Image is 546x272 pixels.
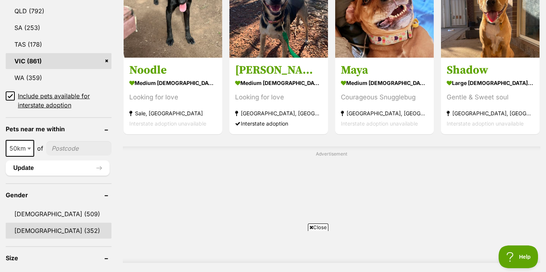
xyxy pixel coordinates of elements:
[6,223,111,239] a: [DEMOGRAPHIC_DATA] (352)
[341,108,428,118] strong: [GEOGRAPHIC_DATA], [GEOGRAPHIC_DATA]
[308,223,328,231] span: Close
[123,146,540,263] div: Advertisement
[341,120,418,127] span: Interstate adoption unavailable
[235,118,322,129] div: Interstate adoption
[129,92,217,102] div: Looking for love
[447,63,534,77] h3: Shadow
[235,63,322,77] h3: [PERSON_NAME]
[447,92,534,102] div: Gentle & Sweet soul
[6,143,33,154] span: 50km
[341,63,428,77] h3: Maya
[6,91,111,110] a: Include pets available for interstate adoption
[37,144,43,153] span: of
[235,92,322,102] div: Looking for love
[235,77,322,88] strong: medium [DEMOGRAPHIC_DATA] Dog
[229,57,328,134] a: [PERSON_NAME] medium [DEMOGRAPHIC_DATA] Dog Looking for love [GEOGRAPHIC_DATA], [GEOGRAPHIC_DATA]...
[447,120,524,127] span: Interstate adoption unavailable
[235,108,322,118] strong: [GEOGRAPHIC_DATA], [GEOGRAPHIC_DATA]
[6,140,34,157] span: 50km
[135,234,411,268] iframe: Advertisement
[6,53,111,69] a: VIC (861)
[148,160,516,255] iframe: Advertisement
[129,108,217,118] strong: Sale, [GEOGRAPHIC_DATA]
[124,57,222,134] a: Noodle medium [DEMOGRAPHIC_DATA] Dog Looking for love Sale, [GEOGRAPHIC_DATA] Interstate adoption...
[18,91,111,110] span: Include pets available for interstate adoption
[447,108,534,118] strong: [GEOGRAPHIC_DATA], [GEOGRAPHIC_DATA]
[6,126,111,132] header: Pets near me within
[129,77,217,88] strong: medium [DEMOGRAPHIC_DATA] Dog
[6,206,111,222] a: [DEMOGRAPHIC_DATA] (509)
[447,77,534,88] strong: large [DEMOGRAPHIC_DATA] Dog
[499,245,538,268] iframe: Help Scout Beacon - Open
[6,20,111,36] a: SA (253)
[46,141,111,156] input: postcode
[129,120,206,127] span: Interstate adoption unavailable
[129,63,217,77] h3: Noodle
[6,3,111,19] a: QLD (792)
[6,70,111,86] a: WA (359)
[441,57,540,134] a: Shadow large [DEMOGRAPHIC_DATA] Dog Gentle & Sweet soul [GEOGRAPHIC_DATA], [GEOGRAPHIC_DATA] Inte...
[6,192,111,198] header: Gender
[335,57,434,134] a: Maya medium [DEMOGRAPHIC_DATA] Dog Courageous Snugglebug [GEOGRAPHIC_DATA], [GEOGRAPHIC_DATA] Int...
[6,255,111,261] header: Size
[6,160,110,176] button: Update
[6,36,111,52] a: TAS (178)
[341,77,428,88] strong: medium [DEMOGRAPHIC_DATA] Dog
[341,92,428,102] div: Courageous Snugglebug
